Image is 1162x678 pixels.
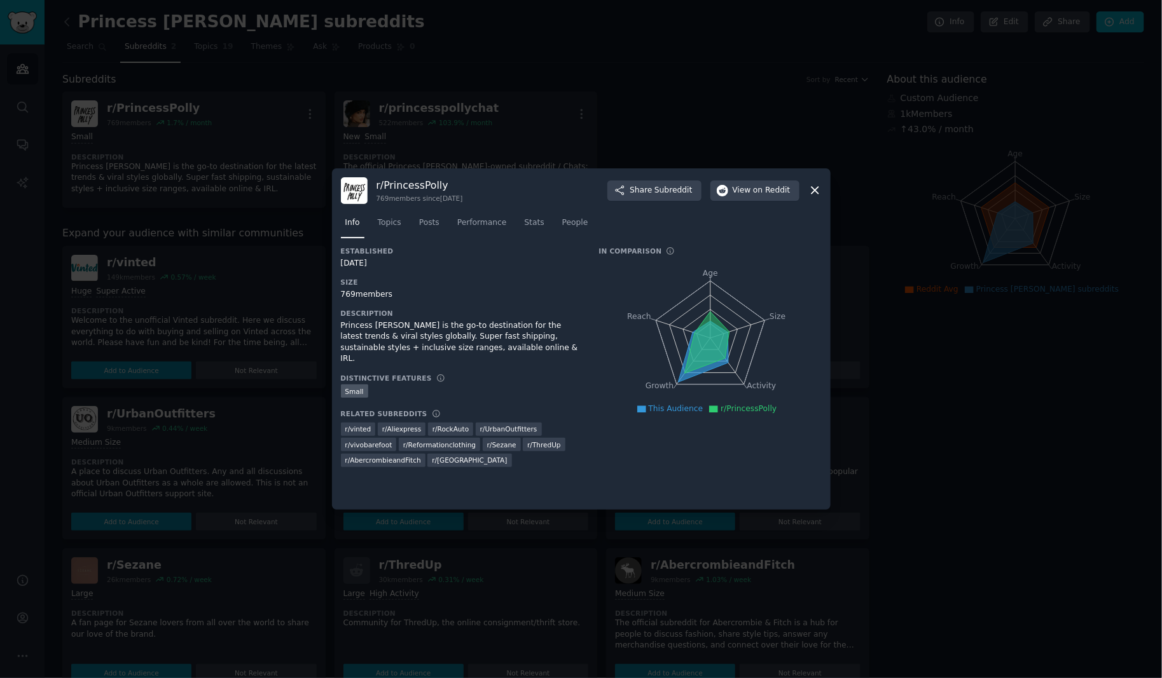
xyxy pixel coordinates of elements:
[432,456,507,464] span: r/ [GEOGRAPHIC_DATA]
[487,440,516,449] span: r/ Sezane
[453,213,511,239] a: Performance
[345,217,360,229] span: Info
[599,247,662,255] h3: In Comparison
[341,213,364,239] a: Info
[654,185,692,196] span: Subreddit
[403,440,476,449] span: r/ Reformationclothing
[345,440,392,449] span: r/ vivobarefoot
[630,185,692,196] span: Share
[770,311,785,320] tspan: Size
[753,185,790,196] span: on Reddit
[341,309,581,318] h3: Description
[733,185,791,196] span: View
[457,217,507,229] span: Performance
[373,213,406,239] a: Topics
[341,384,368,398] div: Small
[607,180,701,201] button: ShareSubreddit
[747,381,776,390] tspan: Activity
[341,177,368,204] img: PrincessPolly
[378,217,401,229] span: Topics
[345,456,421,464] span: r/ AbercrombieandFitch
[703,269,718,278] tspan: Age
[382,424,422,433] span: r/ Aliexpress
[480,424,537,433] span: r/ UrbanOutfitters
[646,381,674,390] tspan: Growth
[345,424,371,433] span: r/ vinted
[341,374,432,383] h3: Distinctive Features
[562,217,588,229] span: People
[341,289,581,301] div: 769 members
[377,179,463,192] h3: r/ PrincessPolly
[377,194,463,203] div: 769 members since [DATE]
[419,217,439,229] span: Posts
[341,320,581,365] div: Princess [PERSON_NAME] is the go-to destination for the latest trends & viral styles globally. Su...
[558,213,593,239] a: People
[649,404,703,413] span: This Audience
[341,247,581,255] h3: Established
[341,258,581,269] div: [DATE]
[341,278,581,287] h3: Size
[432,424,469,433] span: r/ RockAuto
[721,404,777,413] span: r/PrincessPolly
[627,311,651,320] tspan: Reach
[415,213,444,239] a: Posts
[525,217,544,229] span: Stats
[341,409,427,418] h3: Related Subreddits
[710,180,799,201] button: Viewon Reddit
[527,440,561,449] span: r/ ThredUp
[520,213,549,239] a: Stats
